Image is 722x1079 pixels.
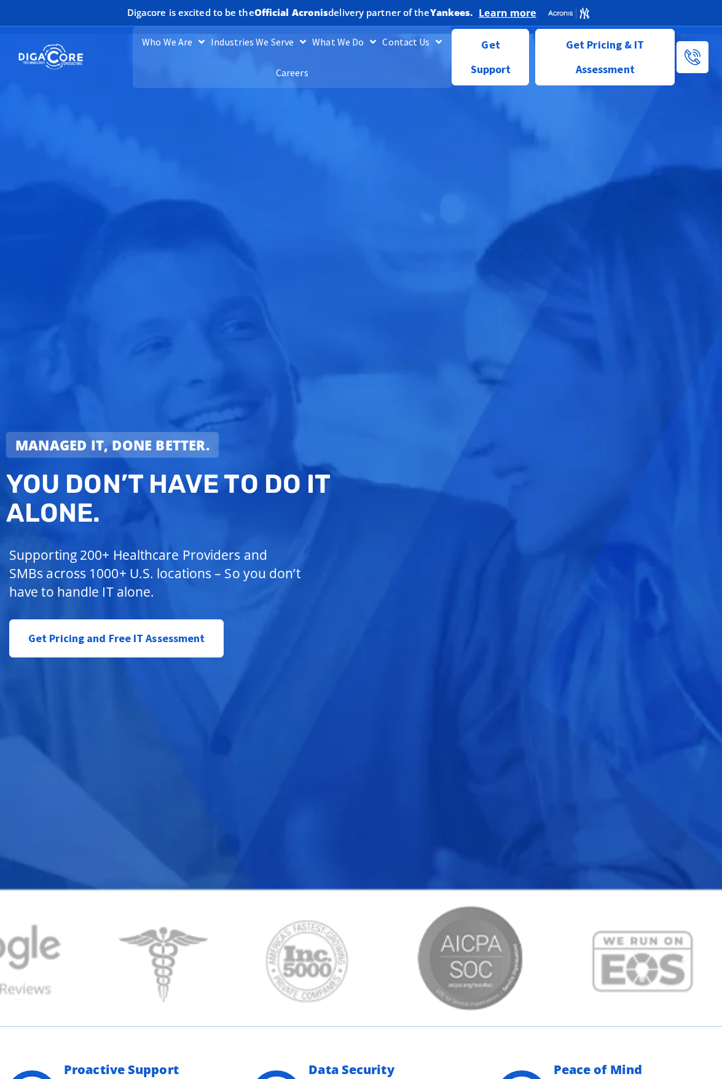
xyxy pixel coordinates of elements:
h2: Proactive Support [64,1064,220,1076]
span: Get Pricing and Free IT Assessment [28,626,205,651]
span: Get Pricing & IT Assessment [545,33,665,82]
img: DigaCore Technology Consulting [18,43,83,71]
img: Acronis [547,7,590,20]
a: Contact Us [379,26,445,57]
b: Official Acronis [254,6,329,18]
h2: You don’t have to do IT alone. [6,470,368,527]
a: Careers [273,57,312,88]
a: Who We Are [139,26,208,57]
nav: Menu [133,26,452,88]
p: Supporting 200+ Healthcare Providers and SMBs across 1000+ U.S. locations – So you don’t have to ... [9,546,303,601]
h2: Peace of Mind [554,1064,710,1076]
a: Get Pricing & IT Assessment [535,29,675,85]
h2: Digacore is excited to be the delivery partner of the [127,8,473,17]
a: Managed IT, done better. [6,432,219,458]
b: Yankees. [430,6,473,18]
a: Industries We Serve [208,26,309,57]
a: What We Do [309,26,379,57]
h2: Data Security [308,1064,465,1076]
a: Get Support [452,29,529,85]
a: Learn more [479,7,536,19]
a: Get Pricing and Free IT Assessment [9,619,224,657]
span: Get Support [462,33,519,82]
strong: Managed IT, done better. [15,436,210,454]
